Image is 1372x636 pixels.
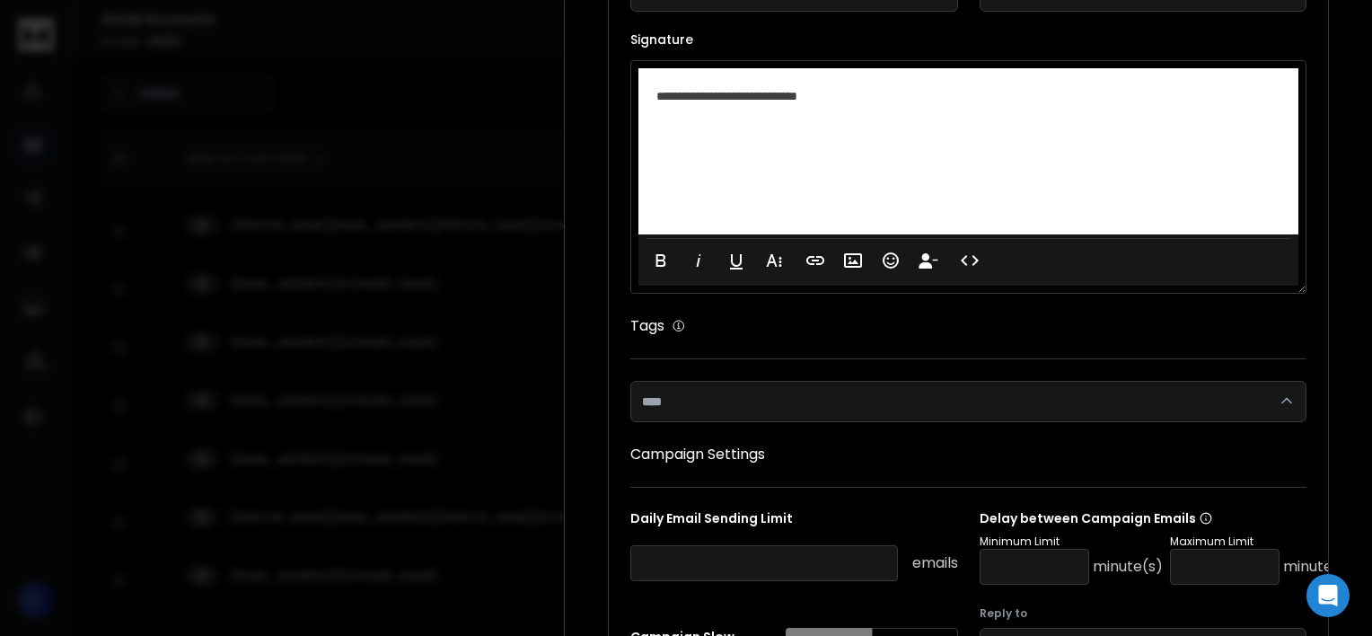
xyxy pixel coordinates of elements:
[1283,556,1353,578] p: minute(s)
[980,606,1307,621] label: Reply to
[980,534,1163,549] p: Minimum Limit
[980,509,1353,527] p: Delay between Campaign Emails
[644,243,678,278] button: Bold (Ctrl+B)
[1170,534,1353,549] p: Maximum Limit
[757,243,791,278] button: More Text
[630,33,1306,46] label: Signature
[836,243,870,278] button: Insert Image (Ctrl+P)
[912,552,958,574] p: emails
[798,243,832,278] button: Insert Link (Ctrl+K)
[874,243,908,278] button: Emoticons
[682,243,716,278] button: Italic (Ctrl+I)
[630,509,958,534] p: Daily Email Sending Limit
[953,243,987,278] button: Code View
[719,243,753,278] button: Underline (Ctrl+U)
[1093,556,1163,578] p: minute(s)
[630,444,1306,465] h1: Campaign Settings
[911,243,945,278] button: Insert Unsubscribe Link
[1306,574,1350,617] div: Open Intercom Messenger
[630,315,664,337] h1: Tags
